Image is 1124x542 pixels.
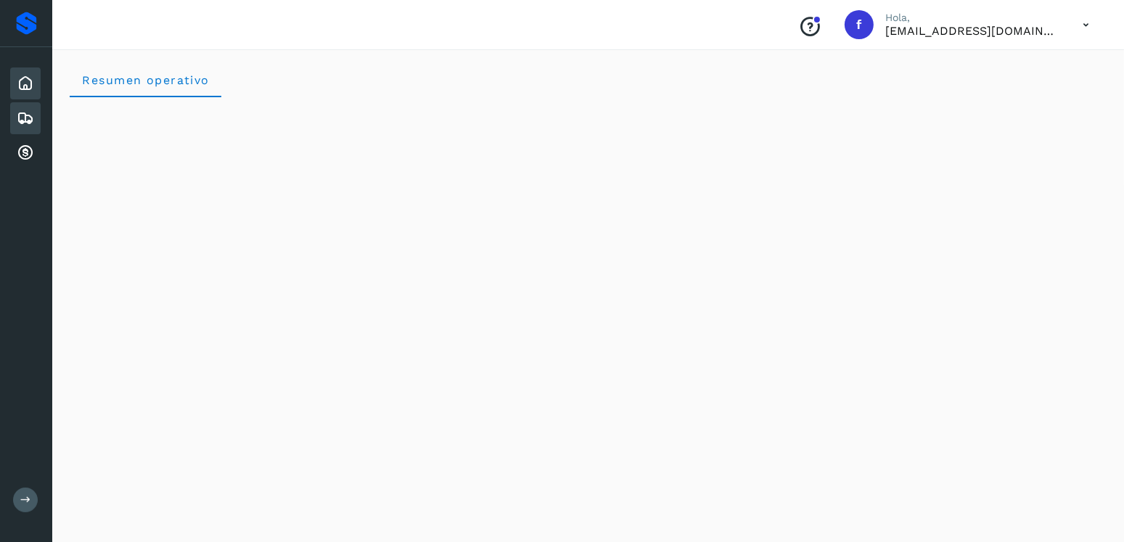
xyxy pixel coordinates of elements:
[10,137,41,169] div: Cuentas por cobrar
[885,24,1059,38] p: facturacion@expresssanjavier.com
[10,102,41,134] div: Embarques
[81,73,210,87] span: Resumen operativo
[10,67,41,99] div: Inicio
[885,12,1059,24] p: Hola,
